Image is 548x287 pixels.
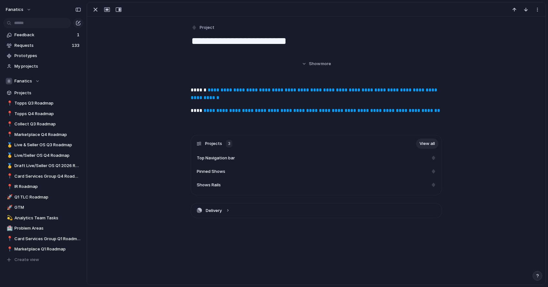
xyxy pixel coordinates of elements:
[197,182,221,188] span: Shows Rails
[6,183,12,190] button: 📍
[197,168,225,175] span: Pinned Shows
[14,246,81,252] span: Marketplace Q1 Roadmap
[3,119,83,129] a: 📍Collect Q3 Roadmap
[416,139,438,149] a: View all
[7,225,11,232] div: 🏥
[3,4,35,15] button: fanatics
[3,151,83,160] a: 🥇Live/Seller OS Q4 Roadmap
[3,161,83,171] a: 🥇Draft Live/Seller OS Q1 2026 Roadmap
[14,194,81,200] span: Q1 TLC Roadmap
[7,193,11,201] div: 🚀
[6,142,12,148] button: 🥇
[190,23,216,32] button: Project
[6,131,12,138] button: 📍
[3,41,83,50] a: Requests133
[3,182,83,191] a: 📍IR Roadmap
[3,88,83,98] a: Projects
[7,235,11,242] div: 📍
[7,141,11,149] div: 🥇
[6,236,12,242] button: 📍
[197,155,235,161] span: Top Navigation bar
[3,224,83,233] a: 🏥Problem Areas
[7,162,11,170] div: 🥇
[7,152,11,159] div: 🥇
[14,100,81,106] span: Topps Q3 Roadmap
[14,225,81,232] span: Problem Areas
[14,121,81,127] span: Collect Q3 Roadmap
[3,130,83,139] a: 📍Marketplace Q4 Roadmap
[191,203,442,218] button: Delivery
[7,204,11,211] div: 🚀
[14,42,70,49] span: Requests
[14,173,81,180] span: Card Services Group Q4 Roadmap
[6,111,12,117] button: 📍
[226,140,232,148] div: 3
[7,246,11,253] div: 📍
[6,246,12,252] button: 📍
[6,173,12,180] button: 📍
[3,244,83,254] a: 📍Marketplace Q1 Roadmap
[14,142,81,148] span: Live & Seller OS Q3 Roadmap
[6,100,12,106] button: 📍
[3,98,83,108] a: 📍Topps Q3 Roadmap
[7,131,11,138] div: 📍
[6,6,23,13] span: fanatics
[7,110,11,117] div: 📍
[3,192,83,202] a: 🚀Q1 TLC Roadmap
[14,63,81,70] span: My projects
[6,194,12,200] button: 🚀
[14,163,81,169] span: Draft Live/Seller OS Q1 2026 Roadmap
[321,61,331,67] span: more
[72,42,81,49] span: 133
[3,30,83,40] a: Feedback1
[7,214,11,222] div: 💫
[200,24,214,31] span: Project
[14,152,81,159] span: Live/Seller OS Q4 Roadmap
[3,62,83,71] a: My projects
[14,78,32,84] span: Fanatics
[3,76,83,86] button: Fanatics
[6,152,12,159] button: 🥇
[7,173,11,180] div: 📍
[6,215,12,221] button: 💫
[191,58,442,70] button: Showmore
[14,90,81,96] span: Projects
[3,172,83,181] a: 📍Card Services Group Q4 Roadmap
[14,257,39,263] span: Create view
[6,121,12,127] button: 📍
[6,225,12,232] button: 🏥
[3,255,83,265] button: Create view
[3,109,83,119] a: 📍Topps Q4 Roadmap
[3,234,83,244] a: 📍Card Services Group Q1 Roadmap
[3,51,83,61] a: Prototypes
[205,140,222,147] span: Projects
[7,100,11,107] div: 📍
[14,53,81,59] span: Prototypes
[309,61,320,67] span: Show
[14,215,81,221] span: Analytics Team Tasks
[3,213,83,223] a: 💫Analytics Team Tasks
[14,236,81,242] span: Card Services Group Q1 Roadmap
[14,131,81,138] span: Marketplace Q4 Roadmap
[14,111,81,117] span: Topps Q4 Roadmap
[14,204,81,211] span: GTM
[14,183,81,190] span: IR Roadmap
[3,140,83,150] a: 🥇Live & Seller OS Q3 Roadmap
[77,32,81,38] span: 1
[7,183,11,190] div: 📍
[6,163,12,169] button: 🥇
[3,203,83,212] a: 🚀GTM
